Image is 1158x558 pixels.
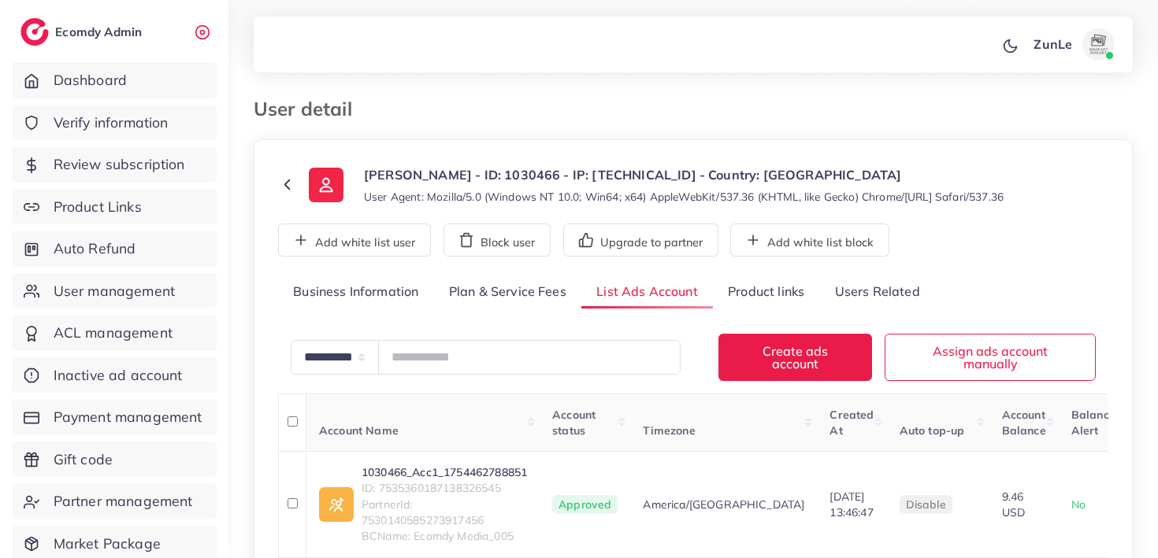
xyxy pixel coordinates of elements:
span: Approved [552,495,618,514]
span: Auto Refund [54,238,136,259]
a: 1030466_Acc1_1754462788851 [362,464,527,480]
span: 9.46 USD [1002,490,1025,519]
a: Inactive ad account [12,357,217,394]
span: Payment management [54,407,202,427]
span: BCName: Ecomdy Media_005 [362,528,527,544]
a: Payment management [12,399,217,435]
a: Product Links [12,189,217,225]
button: Add white list block [730,224,889,257]
span: Account status [552,408,596,438]
img: ic-user-info.36bf1079.svg [309,168,343,202]
span: Verify information [54,113,169,133]
a: logoEcomdy Admin [20,18,146,46]
a: Review subscription [12,146,217,183]
span: Product Links [54,197,142,217]
a: List Ads Account [581,275,713,309]
a: Business Information [278,275,434,309]
span: ID: 7535360187138326545 [362,480,527,496]
img: avatar [1082,28,1114,60]
span: Inactive ad account [54,365,183,386]
p: [PERSON_NAME] - ID: 1030466 - IP: [TECHNICAL_ID] - Country: [GEOGRAPHIC_DATA] [364,165,1004,184]
button: Create ads account [718,334,872,380]
span: disable [906,497,946,512]
span: Created At [830,408,874,438]
h3: User detail [254,98,365,120]
h2: Ecomdy Admin [55,24,146,39]
span: Review subscription [54,154,185,175]
span: No [1071,497,1086,512]
span: ACL management [54,323,173,343]
span: Market Package [54,534,161,554]
button: Assign ads account manually [885,334,1096,380]
span: Dashboard [54,70,127,91]
a: Plan & Service Fees [434,275,581,309]
small: User Agent: Mozilla/5.0 (Windows NT 10.0; Win64; x64) AppleWebKit/537.36 (KHTML, like Gecko) Chro... [364,189,1004,205]
a: Product links [713,275,819,309]
a: Gift code [12,442,217,478]
span: PartnerId: 7530140585273917456 [362,497,527,529]
a: ZunLeavatar [1025,28,1120,60]
span: Account Name [319,423,399,438]
span: Gift code [54,449,113,470]
span: Account Balance [1002,408,1046,438]
a: Verify information [12,105,217,141]
span: Partner management [54,491,193,512]
a: ACL management [12,315,217,351]
button: Add white list user [278,224,431,257]
a: Partner management [12,483,217,519]
p: ZunLe [1034,35,1072,54]
a: User management [12,273,217,309]
img: logo [20,18,49,46]
button: Block user [444,224,551,257]
span: Balance Alert [1071,408,1115,438]
span: Auto top-up [900,423,965,438]
span: [DATE] 13:46:47 [830,490,873,519]
span: User management [54,281,175,301]
span: Timezone [643,423,695,438]
a: Users Related [819,275,934,309]
img: ic-ad-info.7fc67b75.svg [319,487,354,522]
button: Upgrade to partner [563,224,718,257]
a: Auto Refund [12,231,217,267]
span: America/[GEOGRAPHIC_DATA] [643,497,804,512]
a: Dashboard [12,62,217,98]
